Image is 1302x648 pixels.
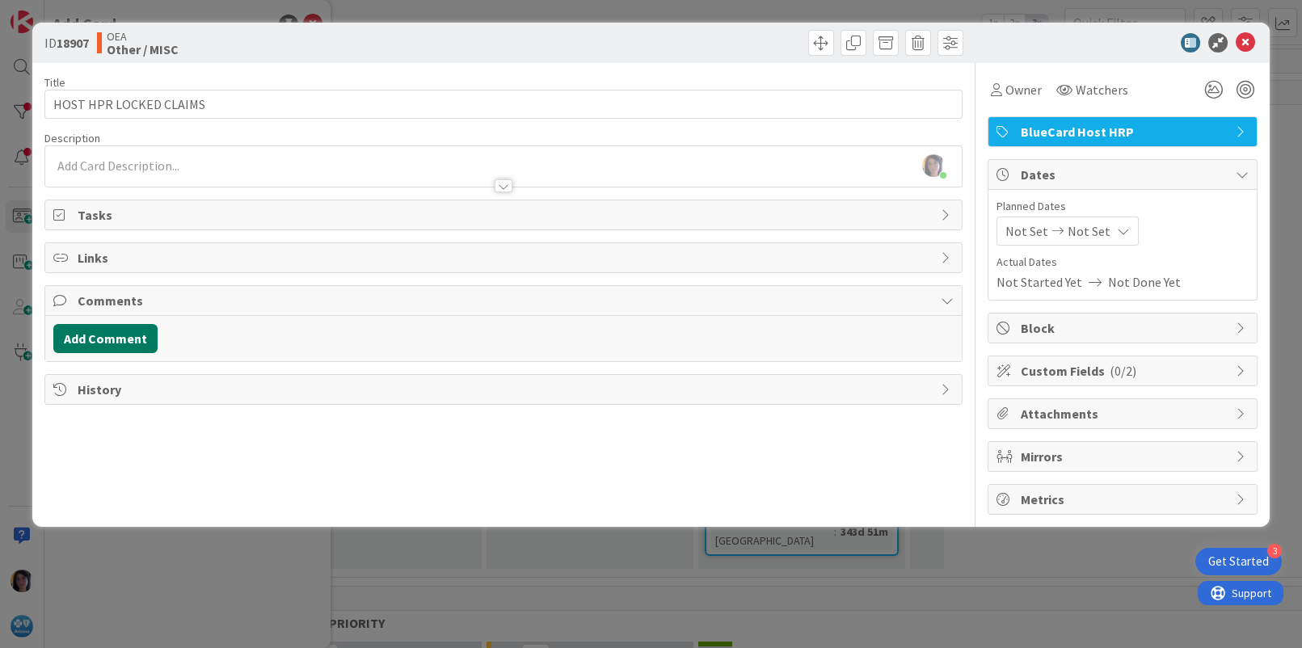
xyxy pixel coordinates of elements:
span: Support [34,2,74,22]
span: Not Started Yet [997,272,1082,292]
button: Add Comment [53,324,158,353]
span: Dates [1021,165,1228,184]
span: Not Done Yet [1108,272,1181,292]
label: Title [44,75,65,90]
span: Comments [78,291,932,310]
span: Tasks [78,205,932,225]
span: Not Set [1068,221,1110,241]
div: Open Get Started checklist, remaining modules: 3 [1195,548,1282,575]
span: Watchers [1076,80,1128,99]
span: Block [1021,318,1228,338]
span: Not Set [1005,221,1048,241]
span: Custom Fields [1021,361,1228,381]
span: Mirrors [1021,447,1228,466]
span: ID [44,33,89,53]
b: 18907 [57,35,89,51]
div: 3 [1267,544,1282,558]
span: Owner [1005,80,1042,99]
span: History [78,380,932,399]
div: Get Started [1208,553,1269,570]
span: OEA [107,30,179,43]
span: Links [78,248,932,267]
span: Planned Dates [997,198,1249,215]
img: 6opDD3BK3MiqhSbxlYhxNxWf81ilPuNy.jpg [922,154,945,177]
span: Description [44,131,100,145]
span: ( 0/2 ) [1110,363,1136,379]
span: Actual Dates [997,254,1249,271]
span: Metrics [1021,490,1228,509]
b: Other / MISC [107,43,179,56]
span: BlueCard Host HRP [1021,122,1228,141]
input: type card name here... [44,90,962,119]
span: Attachments [1021,404,1228,423]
